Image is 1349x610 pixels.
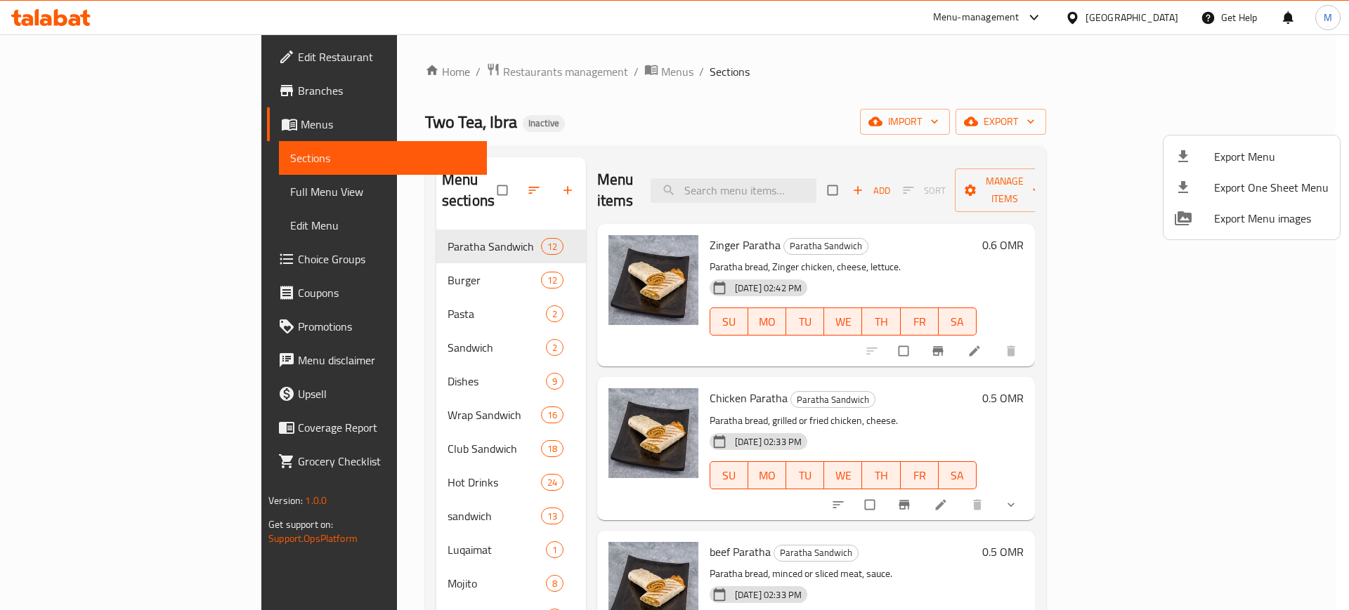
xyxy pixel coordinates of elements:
li: Export menu items [1164,141,1340,172]
span: Export Menu images [1214,210,1329,227]
li: Export Menu images [1164,203,1340,234]
li: Export one sheet menu items [1164,172,1340,203]
span: Export One Sheet Menu [1214,179,1329,196]
span: Export Menu [1214,148,1329,165]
